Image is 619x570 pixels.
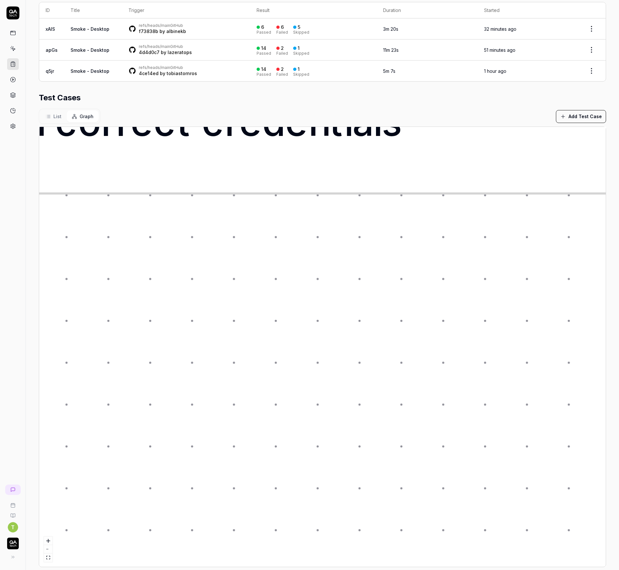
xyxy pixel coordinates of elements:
[177,99,191,143] span: t
[39,92,81,104] h2: Test Cases
[5,485,21,495] a: New conversation
[344,99,353,143] span: i
[44,545,52,553] button: zoom out
[139,71,159,76] a: 4ce14ed
[281,24,284,30] div: 6
[116,99,131,143] span: r
[484,68,506,74] time: 1 hour ago
[3,508,23,518] a: Documentation
[281,45,284,51] div: 2
[276,73,288,76] div: Failed
[131,99,154,143] span: e
[383,26,398,32] time: 3m 20s
[383,68,395,74] time: 5m 7s
[64,2,122,18] th: Title
[101,99,116,143] span: r
[139,44,170,49] a: refs/heads/main
[166,28,186,34] a: albinekb
[44,537,52,545] button: zoom in
[281,66,284,72] div: 2
[40,110,67,122] button: List
[139,28,158,34] a: f73838b
[7,538,19,549] img: QA Tech Logo
[8,522,18,532] button: T
[139,70,197,77] div: by
[71,26,109,32] a: Smoke - Desktop
[298,66,300,72] div: 1
[71,68,109,74] a: Smoke - Desktop
[154,99,177,143] span: c
[352,99,373,143] span: a
[250,2,377,18] th: Result
[373,99,382,143] span: l
[122,2,250,18] th: Trigger
[71,47,109,53] a: Smoke - Desktop
[293,30,309,34] div: Skipped
[257,51,271,55] div: Passed
[484,26,516,32] time: 32 minutes ago
[329,99,344,143] span: t
[139,28,186,35] div: by
[44,537,52,562] div: React Flow controls
[383,47,399,53] time: 11m 23s
[139,65,170,70] a: refs/heads/main
[298,45,300,51] div: 1
[55,99,78,143] span: c
[257,30,271,34] div: Passed
[168,50,192,55] a: lazeratops
[139,49,192,56] div: by
[261,45,266,51] div: 14
[3,532,23,551] button: QA Tech Logo
[276,51,288,55] div: Failed
[276,30,288,34] div: Failed
[478,2,577,18] th: Started
[139,44,192,49] div: GitHub
[261,66,266,72] div: 14
[139,23,170,28] a: refs/heads/main
[139,65,197,70] div: GitHub
[293,51,309,55] div: Skipped
[262,99,285,143] span: d
[67,110,99,122] button: Graph
[309,99,330,143] span: n
[3,497,23,508] a: Book a call with us
[293,73,309,76] div: Skipped
[53,113,61,120] span: List
[225,99,239,143] span: r
[80,113,94,120] span: Graph
[298,24,300,30] div: 5
[261,24,264,30] div: 6
[46,26,55,32] a: xAIS
[285,99,308,143] span: e
[46,47,58,53] a: apGs
[484,47,515,53] time: 51 minutes ago
[257,73,271,76] div: Passed
[382,99,403,143] span: s
[39,2,64,18] th: ID
[167,71,197,76] a: tobiastornros
[139,50,160,55] a: 4d4d0c7
[44,553,52,562] button: fit view
[377,2,478,18] th: Duration
[78,99,101,143] span: o
[556,110,606,123] button: Add Test Case
[46,68,54,74] a: q5jr
[202,99,225,143] span: c
[239,99,262,143] span: e
[139,23,186,28] div: GitHub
